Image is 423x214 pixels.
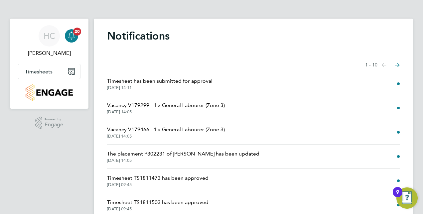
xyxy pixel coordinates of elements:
button: Open Resource Center, 9 new notifications [396,187,418,209]
a: HC[PERSON_NAME] [18,25,80,57]
nav: Main navigation [10,19,88,109]
span: [DATE] 14:05 [107,109,225,115]
span: Powered by [45,117,63,122]
span: Timesheet TS1811473 has been approved [107,174,209,182]
button: Timesheets [18,64,80,79]
span: Engage [45,122,63,128]
div: 9 [396,192,399,201]
span: The placement P302231 of [PERSON_NAME] has been updated [107,150,259,158]
span: [DATE] 09:45 [107,182,209,187]
a: Vacancy V179466 - 1 x General Labourer (Zone 3)[DATE] 14:05 [107,126,225,139]
span: [DATE] 09:45 [107,206,209,212]
span: [DATE] 14:05 [107,134,225,139]
span: Timesheets [25,68,53,75]
span: Vacancy V179466 - 1 x General Labourer (Zone 3) [107,126,225,134]
a: Powered byEngage [35,117,64,129]
span: HC [44,32,55,40]
span: 20 [73,28,81,36]
a: Vacancy V179299 - 1 x General Labourer (Zone 3)[DATE] 14:05 [107,101,225,115]
a: Timesheet TS1811503 has been approved[DATE] 09:45 [107,198,209,212]
a: 20 [65,25,78,47]
h1: Notifications [107,29,400,43]
nav: Select page of notifications list [365,58,400,72]
a: The placement P302231 of [PERSON_NAME] has been updated[DATE] 14:05 [107,150,259,163]
span: Timesheet has been submitted for approval [107,77,212,85]
a: Timesheet TS1811473 has been approved[DATE] 09:45 [107,174,209,187]
a: Go to home page [18,84,80,101]
span: Timesheet TS1811503 has been approved [107,198,209,206]
span: [DATE] 14:05 [107,158,259,163]
a: Timesheet has been submitted for approval[DATE] 14:11 [107,77,212,90]
span: Vacancy V179299 - 1 x General Labourer (Zone 3) [107,101,225,109]
span: Hannah Cornford [18,49,80,57]
img: countryside-properties-logo-retina.png [26,84,72,101]
span: 1 - 10 [365,62,377,68]
span: [DATE] 14:11 [107,85,212,90]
